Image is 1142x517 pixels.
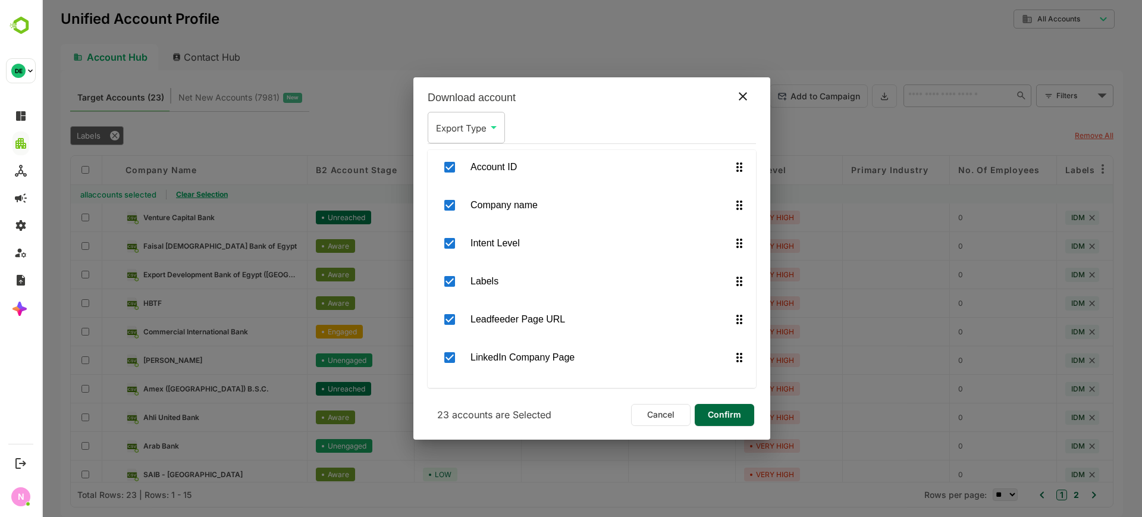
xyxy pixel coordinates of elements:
[11,487,30,506] div: N
[386,264,714,299] li: Labels
[386,340,714,375] li: LinkedIn Company Page
[386,302,714,337] li: Leadfeeder Page URL
[429,274,691,289] span: Labels
[386,150,714,184] li: Account ID
[6,14,36,37] img: BambooboxLogoMark.f1c84d78b4c51b1a7b5f700c9845e183.svg
[386,188,714,223] li: Company name
[596,407,642,422] span: Cancel
[386,226,714,261] li: Intent Level
[12,455,29,471] button: Logout
[386,92,474,104] span: Download account
[663,407,703,422] span: Confirm
[386,404,519,425] typography: 23 accounts are Selected
[429,312,691,327] span: Leadfeeder Page URL
[653,404,713,426] button: Confirm
[589,404,649,426] button: Cancel
[386,378,714,413] li: No. of Employees
[429,350,691,365] span: LinkedIn Company Page
[429,236,691,250] span: Intent Level
[429,160,691,174] span: Account ID
[11,64,26,78] div: DE
[386,112,463,143] div: ​
[429,198,691,212] span: Company name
